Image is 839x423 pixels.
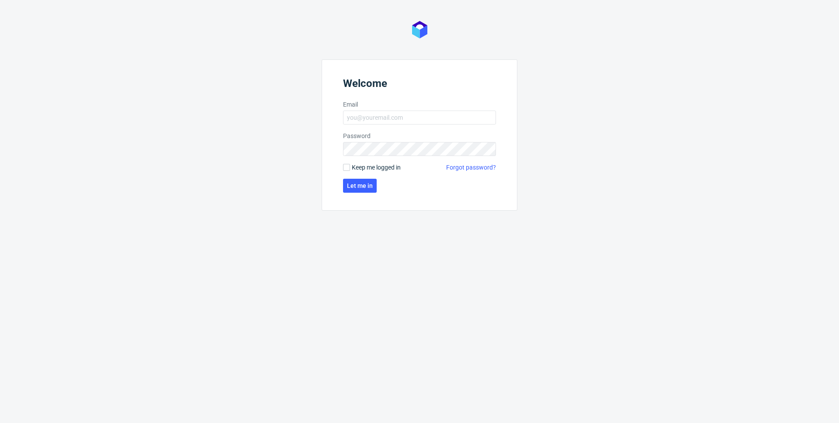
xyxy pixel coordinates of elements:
input: you@youremail.com [343,111,496,125]
a: Forgot password? [446,163,496,172]
header: Welcome [343,77,496,93]
label: Email [343,100,496,109]
label: Password [343,132,496,140]
button: Let me in [343,179,377,193]
span: Keep me logged in [352,163,401,172]
span: Let me in [347,183,373,189]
